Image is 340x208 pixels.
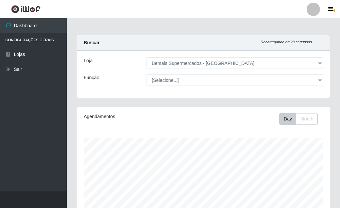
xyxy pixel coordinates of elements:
label: Loja [84,57,92,64]
button: Day [279,113,296,125]
div: Agendamentos [84,113,178,120]
label: Função [84,74,99,81]
div: First group [279,113,318,125]
button: Month [296,113,318,125]
strong: Buscar [84,40,99,45]
img: CoreUI Logo [11,5,41,13]
div: Toolbar with button groups [279,113,323,125]
i: Recarregando em 28 segundos... [261,40,315,44]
